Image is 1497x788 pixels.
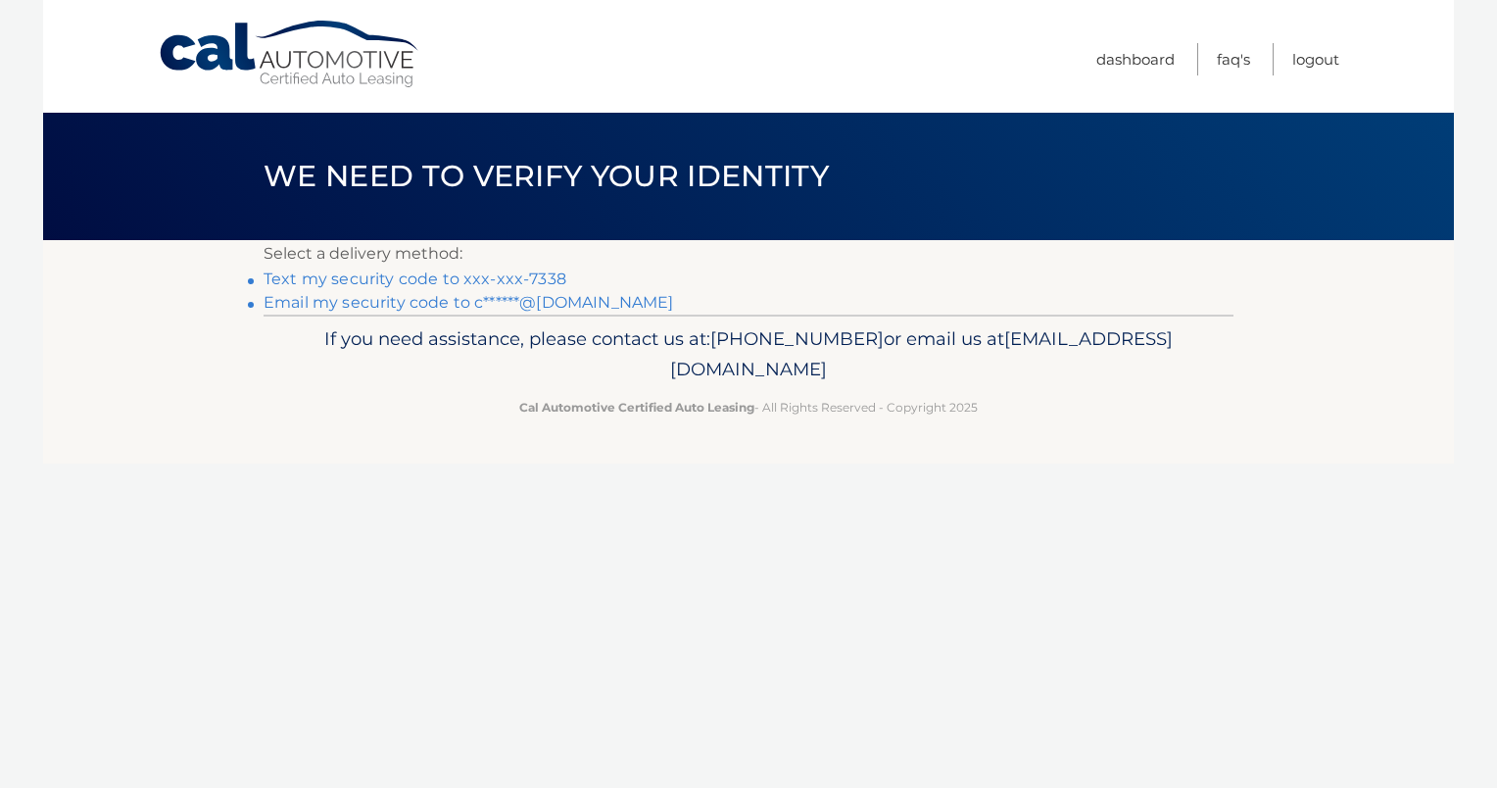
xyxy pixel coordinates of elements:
[158,20,422,89] a: Cal Automotive
[710,327,884,350] span: [PHONE_NUMBER]
[1292,43,1339,75] a: Logout
[276,323,1221,386] p: If you need assistance, please contact us at: or email us at
[264,293,674,312] a: Email my security code to c******@[DOMAIN_NAME]
[264,158,829,194] span: We need to verify your identity
[264,270,566,288] a: Text my security code to xxx-xxx-7338
[1096,43,1175,75] a: Dashboard
[276,397,1221,418] p: - All Rights Reserved - Copyright 2025
[519,400,754,415] strong: Cal Automotive Certified Auto Leasing
[264,240,1233,268] p: Select a delivery method:
[1217,43,1250,75] a: FAQ's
